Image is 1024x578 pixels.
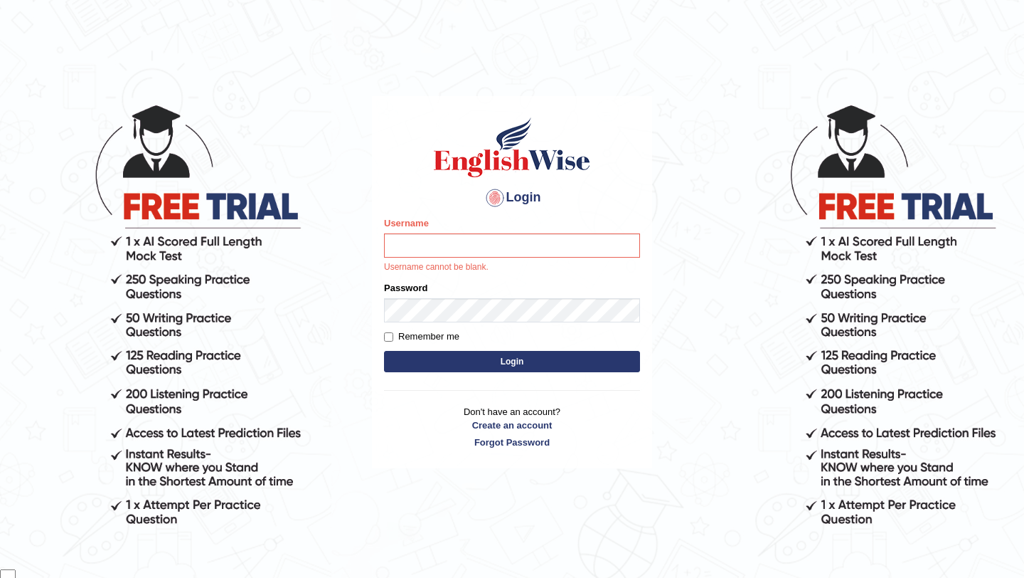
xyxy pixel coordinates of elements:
p: Don't have an account? [384,405,640,449]
a: Create an account [384,419,640,432]
img: Logo of English Wise sign in for intelligent practice with AI [431,115,593,179]
label: Password [384,281,427,295]
label: Username [384,216,429,230]
p: Username cannot be blank. [384,261,640,274]
a: Forgot Password [384,436,640,449]
input: Remember me [384,332,393,342]
h4: Login [384,186,640,209]
label: Remember me [384,330,459,344]
button: Login [384,351,640,372]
